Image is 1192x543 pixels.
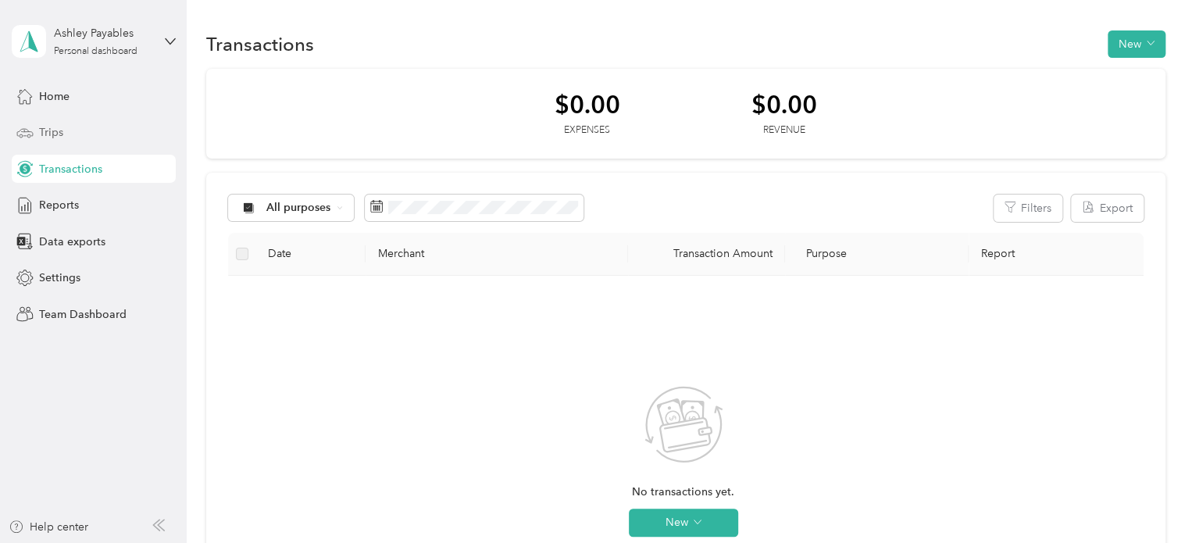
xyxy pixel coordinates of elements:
button: Filters [994,195,1062,222]
div: Revenue [751,123,817,138]
div: Personal dashboard [54,47,137,56]
div: Expenses [555,123,620,138]
span: No transactions yet. [632,484,734,501]
span: Transactions [39,161,102,177]
span: Trips [39,124,63,141]
span: Reports [39,197,79,213]
button: Help center [9,519,88,535]
th: Transaction Amount [628,233,785,276]
th: Merchant [366,233,627,276]
span: Home [39,88,70,105]
span: Purpose [798,247,847,260]
button: Export [1071,195,1144,222]
div: Ashley Payables [54,25,152,41]
h1: Transactions [206,36,314,52]
span: All purposes [266,202,331,213]
div: $0.00 [751,91,817,118]
iframe: Everlance-gr Chat Button Frame [1105,455,1192,543]
span: Team Dashboard [39,306,127,323]
span: Settings [39,270,80,286]
button: New [629,509,738,537]
th: Date [255,233,366,276]
button: New [1108,30,1165,58]
th: Report [969,233,1144,276]
div: $0.00 [555,91,620,118]
span: Data exports [39,234,105,250]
